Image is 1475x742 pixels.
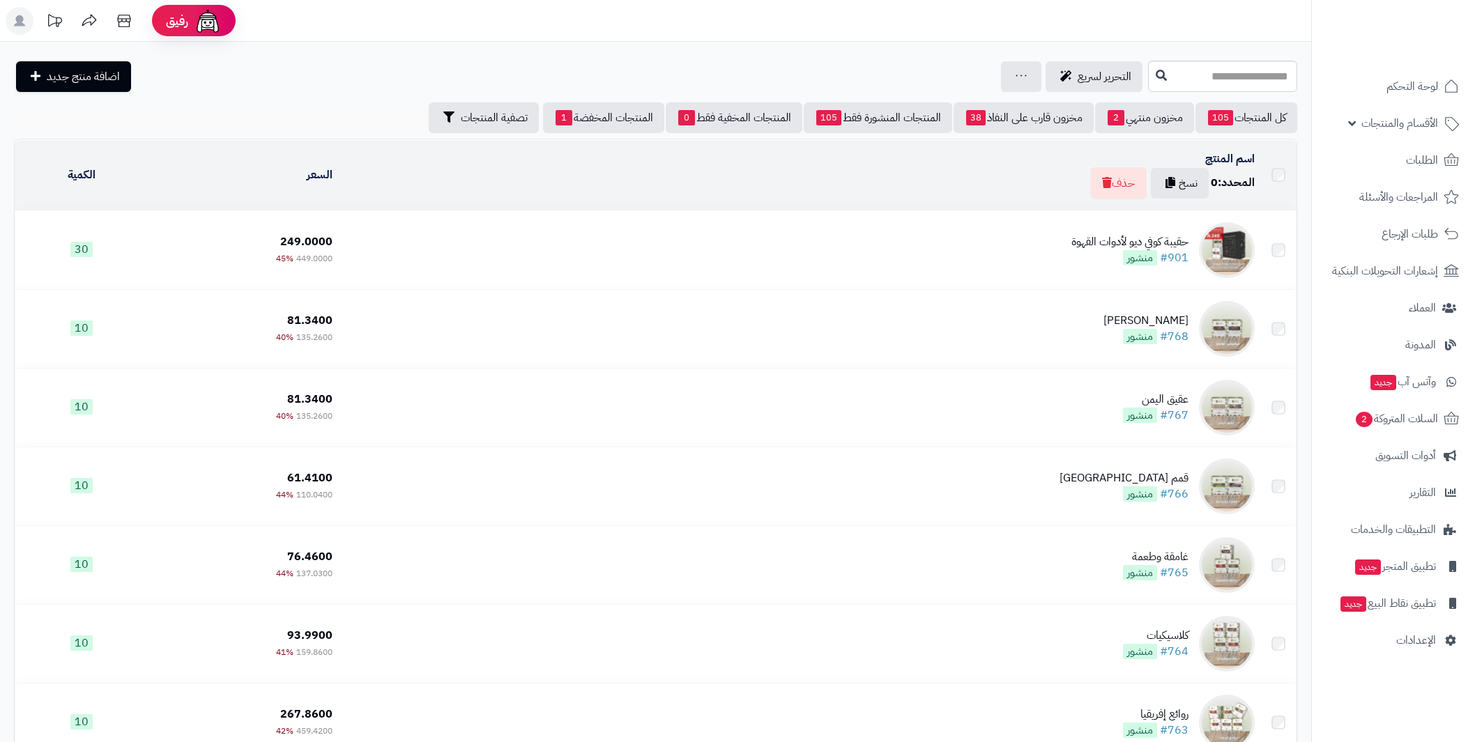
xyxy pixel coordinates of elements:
img: حقيبة كوفي ديو لأدوات القهوة [1199,222,1255,278]
a: أدوات التسويق [1320,439,1467,472]
img: كلاسيكيات [1199,616,1255,672]
span: المراجعات والأسئلة [1359,187,1438,207]
a: الكمية [68,167,95,183]
img: logo-2.png [1380,10,1462,40]
span: جديد [1370,375,1396,390]
span: 10 [70,635,93,651]
div: عقيق اليمن [1123,392,1189,408]
span: منشور [1123,722,1157,738]
a: التحرير لسريع [1046,61,1142,92]
a: تحديثات المنصة [37,7,72,38]
span: 135.2600 [296,410,333,422]
span: منشور [1123,250,1157,265]
span: منشور [1123,565,1157,580]
a: وآتس آبجديد [1320,365,1467,399]
span: منشور [1123,408,1157,423]
span: وآتس آب [1369,372,1436,392]
div: كلاسيكيات [1123,628,1189,644]
span: 105 [816,110,841,125]
span: 110.0400 [296,488,333,501]
span: 93.9900 [287,627,333,644]
span: 2 [1355,412,1373,428]
img: ai-face.png [194,7,222,35]
a: الإعدادات [1320,624,1467,657]
span: 137.0300 [296,567,333,580]
span: 10 [70,399,93,415]
span: المدونة [1405,335,1436,355]
span: 249.0000 [280,233,333,250]
div: روائع إفريقيا [1123,706,1189,722]
span: 44% [276,488,293,501]
span: 44% [276,567,293,580]
div: غامقة وطعمة [1123,549,1189,565]
span: العملاء [1409,298,1436,318]
a: #768 [1160,328,1189,345]
button: حذف [1090,167,1147,199]
span: 81.3400 [287,312,333,329]
span: السلات المتروكة [1354,409,1438,428]
span: الطلبات [1406,150,1438,170]
a: العملاء [1320,291,1467,325]
img: عقيق اليمن [1199,380,1255,435]
span: 159.8600 [296,646,333,658]
span: 40% [276,331,293,343]
span: 459.4200 [296,725,333,737]
a: اضافة منتج جديد [16,61,131,92]
span: منشور [1123,644,1157,659]
span: 10 [70,714,93,729]
span: منشور [1123,329,1157,344]
a: #901 [1160,249,1189,266]
div: [PERSON_NAME] [1103,313,1189,329]
span: 42% [276,725,293,737]
div: حقيبة كوفي ديو لأدوات القهوة [1071,234,1189,250]
span: اضافة منتج جديد [47,68,120,85]
span: 105 [1208,110,1233,125]
a: الطلبات [1320,144,1467,177]
a: المنتجات المخفضة1 [543,102,664,133]
button: تصفية المنتجات [429,102,539,133]
a: طلبات الإرجاع [1320,217,1467,251]
a: كل المنتجات105 [1195,102,1297,133]
span: التطبيقات والخدمات [1351,520,1436,539]
a: مخزون قارب على النفاذ38 [954,102,1094,133]
span: 38 [966,110,986,125]
a: #763 [1160,722,1189,739]
button: نسخ [1151,168,1209,199]
a: #765 [1160,564,1189,581]
a: المراجعات والأسئلة [1320,180,1467,214]
span: 0 [1211,174,1218,191]
a: #764 [1160,643,1189,660]
span: طلبات الإرجاع [1382,224,1438,244]
span: منشور [1123,486,1157,502]
a: #766 [1160,486,1189,502]
span: جديد [1340,596,1366,612]
span: 135.2600 [296,331,333,343]
span: 10 [70,320,93,336]
span: تطبيق نقاط البيع [1339,594,1436,613]
span: 40% [276,410,293,422]
span: 0 [678,110,695,125]
a: اسم المنتج [1205,150,1255,167]
span: 10 [70,478,93,493]
a: تطبيق نقاط البيعجديد [1320,587,1467,620]
div: قمم [GEOGRAPHIC_DATA] [1060,470,1189,486]
span: 267.8600 [280,706,333,722]
span: التقارير [1409,483,1436,502]
span: 1 [556,110,572,125]
a: المدونة [1320,328,1467,362]
span: تصفية المنتجات [461,109,528,126]
span: تطبيق المتجر [1354,557,1436,576]
span: 10 [70,557,93,572]
a: لوحة التحكم [1320,70,1467,103]
span: لوحة التحكم [1386,77,1438,96]
span: جديد [1355,559,1381,575]
a: المنتجات المنشورة فقط105 [804,102,952,133]
a: السلات المتروكة2 [1320,402,1467,435]
img: غامقة وطعمة [1199,537,1255,593]
span: الإعدادات [1396,631,1436,650]
a: المنتجات المخفية فقط0 [666,102,802,133]
a: التقارير [1320,476,1467,509]
span: التحرير لسريع [1078,68,1131,85]
span: 30 [70,242,93,257]
a: مخزون منتهي2 [1095,102,1194,133]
